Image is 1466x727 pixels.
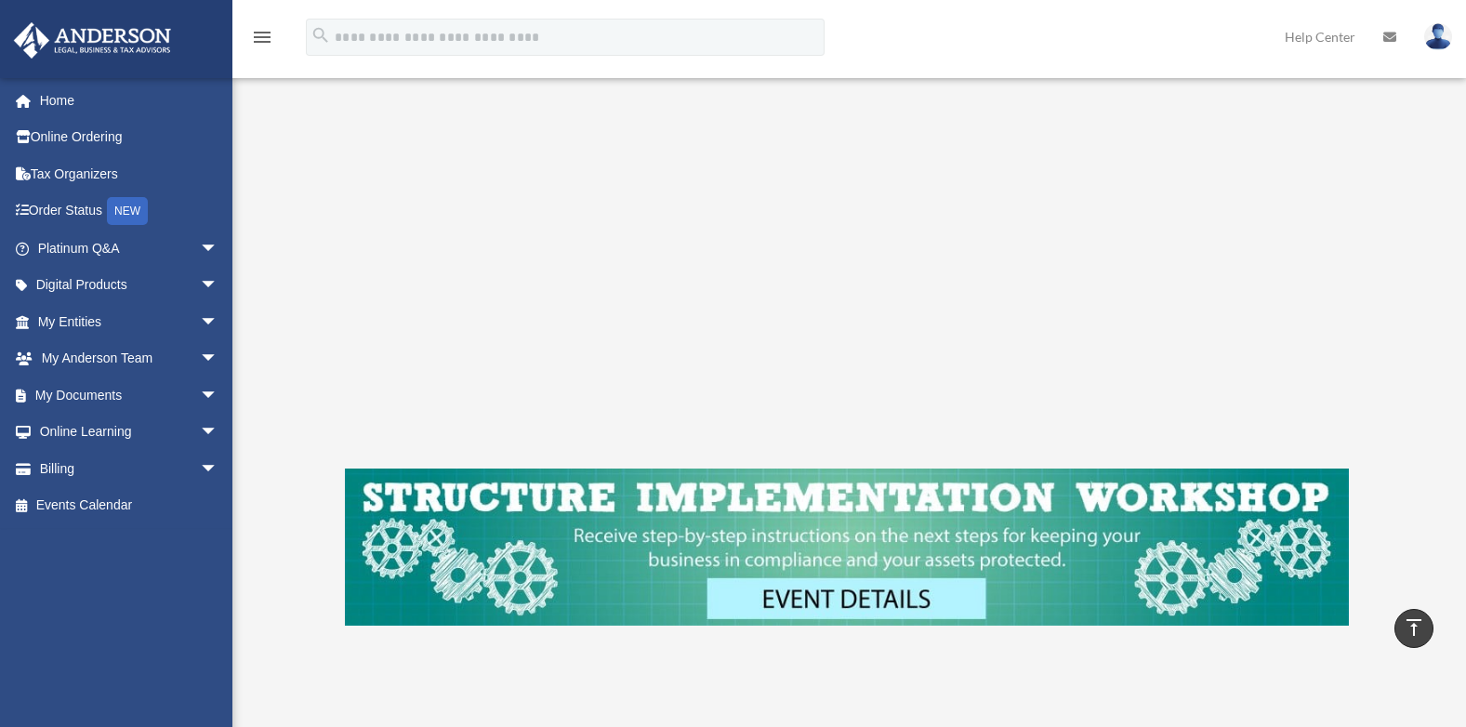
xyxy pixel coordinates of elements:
a: Tax Organizers [13,155,246,192]
a: My Documentsarrow_drop_down [13,377,246,414]
a: Events Calendar [13,487,246,524]
a: menu [251,33,273,48]
a: vertical_align_top [1394,609,1433,648]
a: Online Ordering [13,119,246,156]
a: Billingarrow_drop_down [13,450,246,487]
i: menu [251,26,273,48]
i: search [310,25,331,46]
i: vertical_align_top [1403,616,1425,639]
span: arrow_drop_down [200,377,237,415]
span: arrow_drop_down [200,414,237,452]
span: arrow_drop_down [200,230,237,268]
span: arrow_drop_down [200,267,237,305]
img: User Pic [1424,23,1452,50]
img: Anderson Advisors Platinum Portal [8,22,177,59]
span: arrow_drop_down [200,303,237,341]
div: NEW [107,197,148,225]
a: Digital Productsarrow_drop_down [13,267,246,304]
span: arrow_drop_down [200,450,237,488]
a: Online Learningarrow_drop_down [13,414,246,451]
a: Platinum Q&Aarrow_drop_down [13,230,246,267]
a: Order StatusNEW [13,192,246,231]
span: arrow_drop_down [200,340,237,378]
a: Home [13,82,246,119]
a: My Entitiesarrow_drop_down [13,303,246,340]
a: My Anderson Teamarrow_drop_down [13,340,246,377]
